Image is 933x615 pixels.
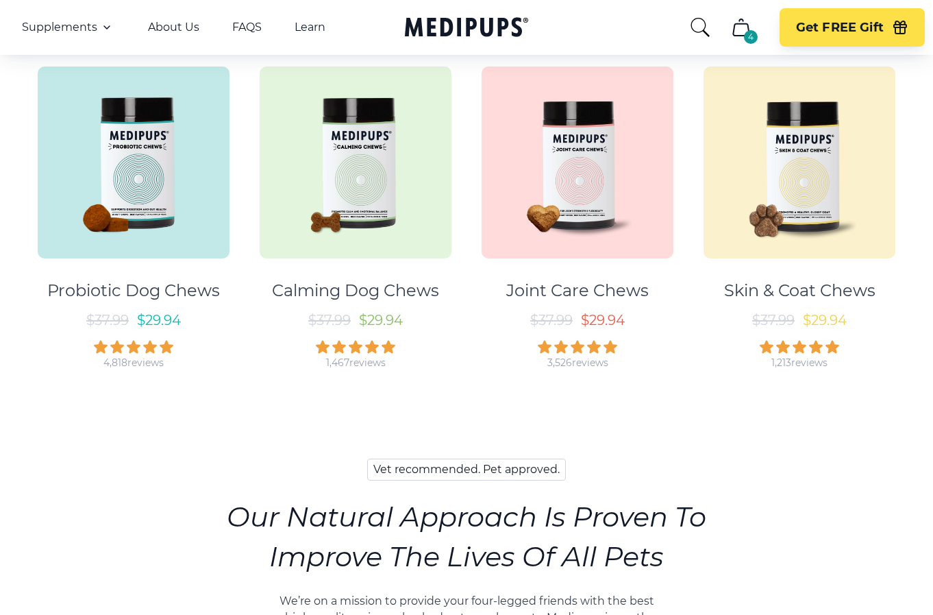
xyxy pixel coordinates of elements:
a: Skin & Coat Chews - MedipupsSkin & Coat Chews$37.99$29.941,213reviews [695,54,904,370]
a: Calming Dog Chews - MedipupsCalming Dog Chews$37.99$29.941,467reviews [251,54,460,370]
button: search [689,16,711,38]
span: Supplements [22,21,97,34]
a: Medipups [405,14,528,43]
div: Skin & Coat Chews [724,280,875,301]
div: Joint Care Chews [506,280,649,301]
a: About Us [148,21,199,34]
span: $ 29.94 [581,312,625,328]
img: Skin & Coat Chews - Medipups [704,67,895,258]
button: Supplements [22,19,115,36]
span: $ 37.99 [752,312,795,328]
img: Probiotic Dog Chews - Medipups [38,67,229,258]
a: FAQS [232,21,262,34]
a: Probiotic Dog Chews - MedipupsProbiotic Dog Chews$37.99$29.944,818reviews [29,54,238,370]
button: Get FREE Gift [780,8,925,47]
h3: Vet recommended. Pet approved. [367,459,566,481]
span: $ 37.99 [530,312,573,328]
span: $ 37.99 [308,312,351,328]
div: 1,213 reviews [771,357,828,370]
div: 4 [744,30,758,44]
div: Probiotic Dog Chews [47,280,220,301]
span: $ 29.94 [137,312,181,328]
img: Joint Care Chews - Medipups [482,67,673,258]
span: $ 29.94 [359,312,403,328]
h3: Our Natural Approach Is Proven To Improve The Lives Of All Pets [227,497,706,577]
a: Joint Care Chews - MedipupsJoint Care Chews$37.99$29.943,526reviews [473,54,682,370]
span: $ 29.94 [803,312,847,328]
img: Calming Dog Chews - Medipups [260,67,451,258]
span: $ 37.99 [86,312,129,328]
button: cart [725,11,758,44]
div: 3,526 reviews [547,357,608,370]
div: Calming Dog Chews [272,280,439,301]
div: 4,818 reviews [103,357,164,370]
a: Learn [295,21,325,34]
span: Get FREE Gift [796,20,884,36]
div: 1,467 reviews [326,357,386,370]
